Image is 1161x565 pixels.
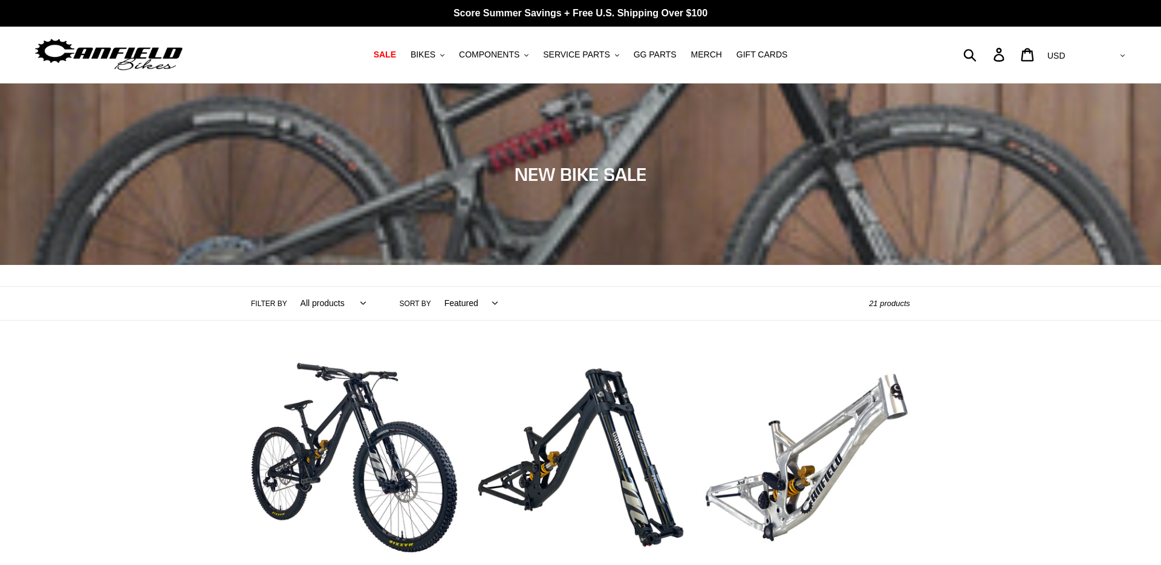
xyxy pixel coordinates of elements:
[970,41,1001,68] input: Search
[515,163,646,185] span: NEW BIKE SALE
[628,47,683,63] a: GG PARTS
[543,50,610,60] span: SERVICE PARTS
[634,50,677,60] span: GG PARTS
[685,47,728,63] a: MERCH
[400,298,431,309] label: Sort by
[691,50,722,60] span: MERCH
[453,47,535,63] button: COMPONENTS
[411,50,435,60] span: BIKES
[737,50,788,60] span: GIFT CARDS
[251,298,287,309] label: Filter by
[33,36,184,74] img: Canfield Bikes
[730,47,794,63] a: GIFT CARDS
[869,299,910,308] span: 21 products
[459,50,519,60] span: COMPONENTS
[537,47,625,63] button: SERVICE PARTS
[368,47,402,63] a: SALE
[405,47,450,63] button: BIKES
[374,50,396,60] span: SALE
